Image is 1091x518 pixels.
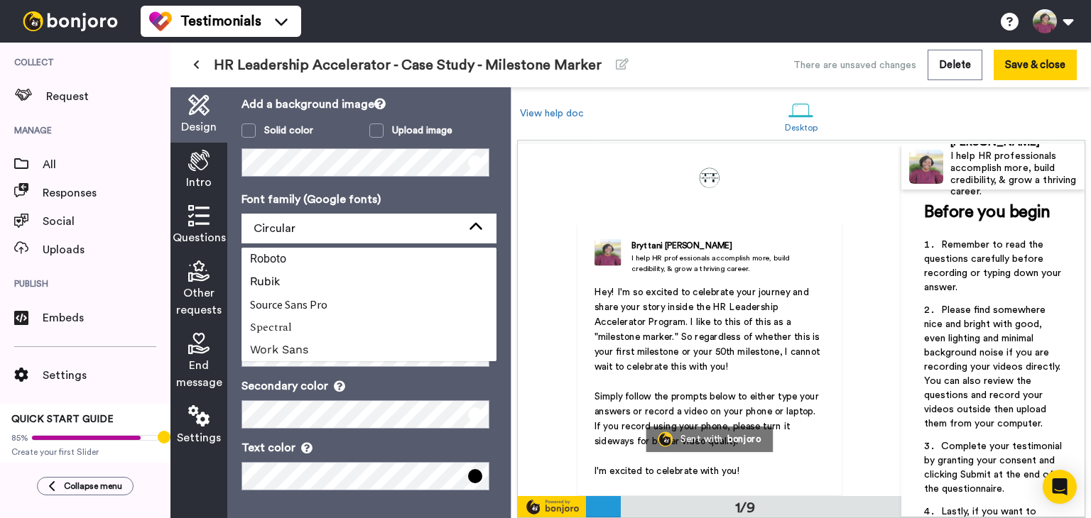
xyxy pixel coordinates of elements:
img: powered-by-bj.svg [518,498,586,515]
span: Uploads [43,241,170,258]
div: Domain Overview [54,84,127,93]
a: View help doc [520,109,584,119]
img: Profile Image [909,150,943,184]
span: Design [181,119,217,136]
img: tab_domain_overview_orange.svg [38,82,50,94]
p: Add a background image [241,96,496,113]
span: HR Leadership Accelerator - Case Study - Milestone Marker [214,55,602,75]
span: Work Sans [250,343,308,356]
div: Sent with [680,434,723,444]
span: Simply follow the prompts below to either type your answers or record a video on your phone or la... [595,392,822,446]
button: Save & close [994,50,1077,80]
span: Complete your testimonial by granting your consent and clicking Submit at the end of the question... [924,441,1065,494]
p: Text color [241,439,496,456]
span: 85% [11,432,28,443]
p: Font family (Google fonts) [241,191,496,208]
span: Circular [254,223,295,234]
span: Roboto [250,252,286,265]
a: Desktop [778,91,825,140]
button: Collapse menu [37,477,134,495]
span: Remember to read the questions carefully before recording or typing down your answer. [924,240,1064,292]
span: Before you begin [924,204,1050,221]
span: Responses [43,184,170,202]
div: Desktop [785,123,818,133]
span: All [43,156,170,173]
div: Keywords by Traffic [157,84,239,93]
div: Solid color [264,123,313,138]
span: Rubik [250,275,280,288]
span: Questions [173,229,226,246]
span: I'm excited to celebrate with you! [595,466,741,476]
img: bj-logo-header-white.svg [17,11,124,31]
span: Embeds [43,309,170,326]
span: Request [46,88,170,105]
div: I help HR professionals accomplish more, build credibility, & grow a thriving career. [631,253,825,274]
span: Social [43,213,170,230]
span: End message [176,357,222,391]
span: Source Sans Pro [250,297,327,312]
div: bonjoro [727,434,761,444]
span: Hey! I'm so excited to celebrate your journey and share your story inside the HR Leadership Accel... [595,287,823,372]
span: Settings [177,429,221,446]
span: Settings [43,367,170,384]
span: Please find somewhere nice and bright with good, even lighting and minimal background noise if yo... [924,305,1063,429]
img: logo_orange.svg [23,23,34,34]
div: I help HR professionals accomplish more, build credibility, & grow a thriving career. [950,150,1084,198]
span: Collapse menu [64,480,122,492]
span: QUICK START GUIDE [11,414,114,424]
span: Spectral [250,319,292,336]
span: Create your first Slider [11,446,159,458]
img: Bonjoro Logo [658,431,673,446]
img: I help HR professionals accomplish more, build credibility, & grow a thriving career. [595,239,622,266]
span: Intro [186,174,212,191]
img: website_grey.svg [23,37,34,48]
img: ac4b6ae8-659e-4639-bf6e-eebe7c8556a6 [698,167,721,189]
a: Bonjoro LogoSent withbonjoro [646,426,774,452]
div: Upload image [392,123,452,138]
img: tm-color.svg [149,10,172,33]
div: Bryttani [PERSON_NAME] [631,239,825,252]
div: Domain: [DOMAIN_NAME] [37,37,156,48]
div: Tooltip anchor [158,431,170,443]
div: Open Intercom Messenger [1043,470,1077,504]
span: Testimonials [180,11,261,31]
div: There are unsaved changes [793,58,916,72]
p: Secondary color [241,378,496,395]
button: Delete [928,50,982,80]
span: Other requests [176,285,222,319]
div: v 4.0.25 [40,23,70,34]
div: 1/9 [711,498,779,518]
img: tab_keywords_by_traffic_grey.svg [141,82,153,94]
